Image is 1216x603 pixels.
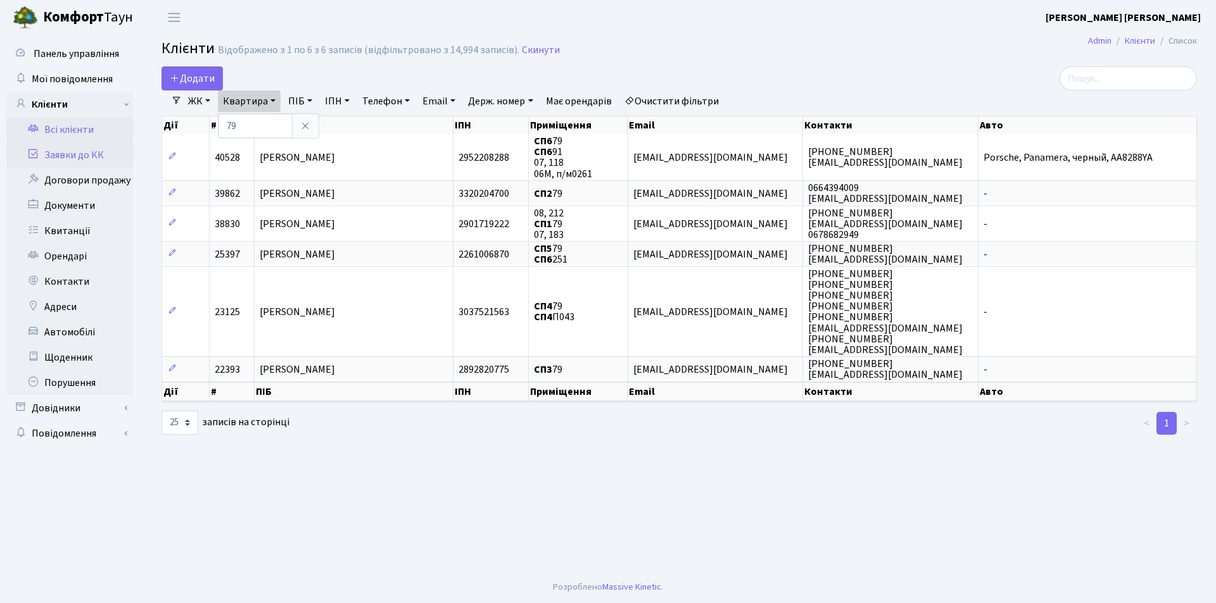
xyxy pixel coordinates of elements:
span: [EMAIL_ADDRESS][DOMAIN_NAME] [633,151,788,165]
span: - [984,217,987,231]
a: ЖК [183,90,215,112]
span: [PHONE_NUMBER] [EMAIL_ADDRESS][DOMAIN_NAME] [808,357,963,382]
a: Очистити фільтри [619,90,724,112]
span: Porsche, Panamera, черный, AA8288YA [984,151,1153,165]
span: - [984,187,987,201]
button: Переключити навігацію [158,7,190,28]
b: СП6 [534,145,552,159]
span: [PHONE_NUMBER] [EMAIL_ADDRESS][DOMAIN_NAME] [808,145,963,170]
th: Приміщення [529,116,628,134]
a: Додати [161,66,223,90]
b: СП3 [534,363,552,376]
span: [PHONE_NUMBER] [EMAIL_ADDRESS][DOMAIN_NAME] [808,242,963,266]
span: [EMAIL_ADDRESS][DOMAIN_NAME] [633,363,788,376]
span: [PHONE_NUMBER] [PHONE_NUMBER] [PHONE_NUMBER] [PHONE_NUMBER] [PHONE_NUMBER] [EMAIL_ADDRESS][DOMAIN... [808,267,963,357]
div: Розроблено . [553,580,663,594]
span: [PERSON_NAME] [260,247,335,261]
li: Список [1155,34,1197,48]
a: Адреси [6,294,133,320]
a: Документи [6,193,133,218]
span: - [984,363,987,376]
a: Всі клієнти [6,117,133,142]
span: [EMAIL_ADDRESS][DOMAIN_NAME] [633,187,788,201]
a: Заявки до КК [6,142,133,168]
a: Massive Kinetic [602,580,661,594]
th: Авто [978,116,1197,134]
input: Пошук... [1060,66,1197,90]
span: Клієнти [161,37,215,59]
img: logo.png [13,5,38,30]
span: [PERSON_NAME] [260,151,335,165]
b: Комфорт [43,7,104,27]
label: записів на сторінці [161,411,289,435]
th: # [210,382,254,401]
b: СП4 [534,311,552,325]
span: [PERSON_NAME] [260,305,335,319]
th: Дії [162,116,210,134]
a: ПІБ [283,90,317,112]
th: Контакти [803,116,978,134]
span: 2261006870 [459,247,509,261]
a: Клієнти [6,92,133,117]
span: [EMAIL_ADDRESS][DOMAIN_NAME] [633,217,788,231]
a: Телефон [357,90,415,112]
span: [PHONE_NUMBER] [EMAIL_ADDRESS][DOMAIN_NAME] 0678682949 [808,206,963,242]
th: Email [628,116,803,134]
select: записів на сторінці [161,411,198,435]
th: Приміщення [529,382,628,401]
span: 0664394009 [EMAIL_ADDRESS][DOMAIN_NAME] [808,181,963,206]
th: Дії [162,382,210,401]
a: 1 [1156,412,1177,435]
span: Панель управління [34,47,119,61]
span: 39862 [215,187,240,201]
span: 38830 [215,217,240,231]
span: [EMAIL_ADDRESS][DOMAIN_NAME] [633,247,788,261]
b: СП5 [534,242,552,256]
span: 79 [534,363,562,376]
span: [PERSON_NAME] [260,187,335,201]
a: Email [417,90,460,112]
th: Контакти [803,382,978,401]
span: 3320204700 [459,187,509,201]
a: Квартира [218,90,281,112]
th: Email [628,382,803,401]
span: 22393 [215,363,240,376]
th: Авто [978,382,1197,401]
span: 79 [534,187,562,201]
a: Договори продажу [6,168,133,193]
a: ІПН [320,90,355,112]
b: СП6 [534,253,552,267]
nav: breadcrumb [1069,28,1216,54]
span: 23125 [215,305,240,319]
span: 40528 [215,151,240,165]
b: СП6 [534,134,552,148]
span: [PERSON_NAME] [260,363,335,376]
span: 79 П043 [534,299,574,324]
span: [EMAIL_ADDRESS][DOMAIN_NAME] [633,305,788,319]
span: 2892820775 [459,363,509,376]
a: Орендарі [6,244,133,269]
b: СП2 [534,187,552,201]
span: 25397 [215,247,240,261]
a: Довідники [6,395,133,421]
b: СП1 [534,217,552,231]
span: Мої повідомлення [32,72,113,86]
a: Панель управління [6,41,133,66]
a: Повідомлення [6,421,133,446]
a: Admin [1088,34,1111,47]
th: ПІБ [255,116,453,134]
span: 79 91 07, 118 06М, п/м0261 [534,134,592,180]
span: 2901719222 [459,217,509,231]
a: Мої повідомлення [6,66,133,92]
span: Таун [43,7,133,28]
span: 08, 212 79 07, 183 [534,206,564,242]
a: Має орендарів [541,90,617,112]
b: [PERSON_NAME] [PERSON_NAME] [1046,11,1201,25]
a: Клієнти [1125,34,1155,47]
th: ПІБ [255,382,453,401]
span: 2952208288 [459,151,509,165]
b: СП4 [534,299,552,313]
span: 3037521563 [459,305,509,319]
a: Квитанції [6,218,133,244]
a: Щоденник [6,345,133,370]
